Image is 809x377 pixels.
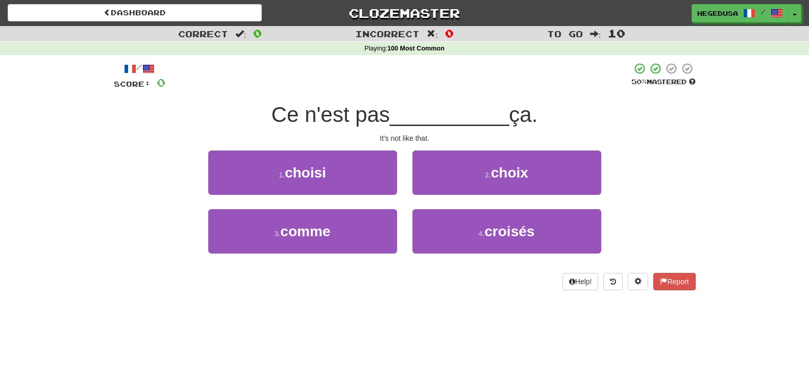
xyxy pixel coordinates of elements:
button: 4.croisés [412,209,601,254]
span: HegedusA [697,9,738,18]
span: 0 [445,27,454,39]
button: Report [653,273,695,290]
small: 3 . [275,230,281,238]
span: Score: [114,80,151,88]
span: : [590,30,601,38]
small: 1 . [279,171,285,179]
button: 2.choix [412,150,601,195]
a: HegedusA / [692,4,789,22]
button: Round history (alt+y) [603,273,623,290]
small: 2 . [485,171,491,179]
span: Ce n'est pas [272,103,390,127]
small: 4 . [479,230,485,238]
span: choix [491,165,528,181]
div: It's not like that. [114,133,696,143]
button: Help! [562,273,599,290]
a: Dashboard [8,4,262,21]
span: : [235,30,247,38]
span: 50 % [631,78,647,86]
strong: 100 Most Common [387,45,445,52]
span: ça. [509,103,537,127]
span: 10 [608,27,625,39]
div: Mastered [631,78,696,87]
a: Clozemaster [277,4,531,22]
span: choisi [285,165,326,181]
span: Correct [178,29,228,39]
span: __________ [390,103,509,127]
span: Incorrect [355,29,420,39]
div: / [114,62,165,75]
span: 0 [157,76,165,89]
span: comme [280,223,330,239]
span: / [761,8,766,15]
span: croisés [484,223,534,239]
button: 1.choisi [208,150,397,195]
span: To go [547,29,583,39]
span: 0 [253,27,262,39]
button: 3.comme [208,209,397,254]
span: : [427,30,438,38]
